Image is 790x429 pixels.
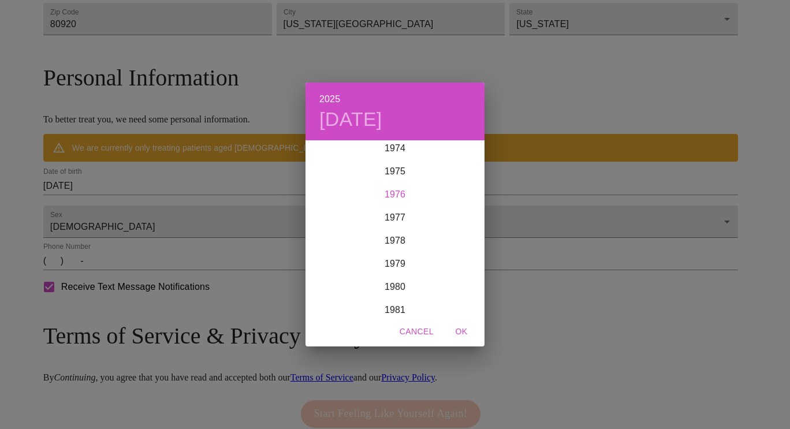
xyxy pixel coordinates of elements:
[305,229,485,252] div: 1978
[319,91,340,107] button: 2025
[305,275,485,299] div: 1980
[305,160,485,183] div: 1975
[305,183,485,206] div: 1976
[305,252,485,275] div: 1979
[305,206,485,229] div: 1977
[305,299,485,322] div: 1981
[319,107,382,132] button: [DATE]
[395,321,438,342] button: Cancel
[448,324,475,339] span: OK
[305,137,485,160] div: 1974
[443,321,480,342] button: OK
[400,324,434,339] span: Cancel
